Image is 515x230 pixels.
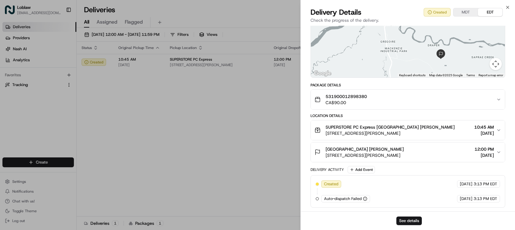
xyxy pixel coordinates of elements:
[6,89,16,99] img: Loblaw 12 agents
[474,130,494,136] span: [DATE]
[19,111,50,116] span: [PERSON_NAME]
[12,112,17,117] img: 1736555255976-a54dd68f-1ca7-489b-9aae-adbdc363a1c4
[311,113,505,118] div: Location Details
[4,134,49,145] a: 📗Knowledge Base
[43,152,74,156] a: Powered byPylon
[51,111,53,116] span: •
[13,58,24,70] img: 30910f29-0c51-41c2-b588-b76a93e9f242-bb38531d-bb28-43ab-8a58-cd2199b04601
[326,93,367,100] span: 531900012898380
[6,25,112,34] p: Welcome 👋
[54,111,67,116] span: [DATE]
[6,6,18,18] img: Nash
[311,7,361,17] span: Delivery Details
[61,152,74,156] span: Pylon
[52,138,57,142] div: 💻
[95,78,112,86] button: See all
[466,74,475,77] a: Terms (opens in new tab)
[12,137,47,143] span: Knowledge Base
[348,166,375,173] button: Add Event
[474,124,494,130] span: 10:45 AM
[312,70,333,77] a: Open this area in Google Maps (opens a new window)
[16,40,101,46] input: Clear
[326,100,367,106] span: CA$90.00
[324,196,362,202] span: Auto-dispatch Failed
[429,74,463,77] span: Map data ©2025 Google
[326,130,455,136] span: [STREET_ADDRESS][PERSON_NAME]
[479,74,503,77] a: Report a map error
[312,70,333,77] img: Google
[474,196,497,202] span: 3:13 PM EDT
[53,95,55,100] span: •
[424,8,451,17] button: Created
[399,73,425,77] button: Keyboard shortcuts
[28,58,101,65] div: Start new chat
[326,146,404,152] span: [GEOGRAPHIC_DATA] [PERSON_NAME]
[6,138,11,142] div: 📗
[6,58,17,70] img: 1736555255976-a54dd68f-1ca7-489b-9aae-adbdc363a1c4
[474,181,497,187] span: 3:13 PM EDT
[396,217,422,225] button: See details
[475,152,494,158] span: [DATE]
[453,8,478,16] button: MDT
[326,152,404,158] span: [STREET_ADDRESS][PERSON_NAME]
[28,65,84,70] div: We're available if you need us!
[311,90,505,109] button: 531900012898380CA$90.00
[311,120,505,140] button: SUPERSTORE PC Express [GEOGRAPHIC_DATA] [PERSON_NAME][STREET_ADDRESS][PERSON_NAME]10:45 AM[DATE]
[58,137,98,143] span: API Documentation
[311,167,344,172] div: Delivery Activity
[104,60,112,68] button: Start new chat
[6,106,16,115] img: Jandy Espique
[19,95,51,100] span: Loblaw 12 agents
[324,181,338,187] span: Created
[475,146,494,152] span: 12:00 PM
[56,95,69,100] span: [DATE]
[460,196,472,202] span: [DATE]
[478,8,502,16] button: EDT
[311,142,505,162] button: [GEOGRAPHIC_DATA] [PERSON_NAME][STREET_ADDRESS][PERSON_NAME]12:00 PM[DATE]
[311,83,505,88] div: Package Details
[490,58,502,70] button: Map camera controls
[311,17,505,23] p: Check the progress of the delivery.
[49,134,101,145] a: 💻API Documentation
[6,80,41,85] div: Past conversations
[460,181,472,187] span: [DATE]
[326,124,455,130] span: SUPERSTORE PC Express [GEOGRAPHIC_DATA] [PERSON_NAME]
